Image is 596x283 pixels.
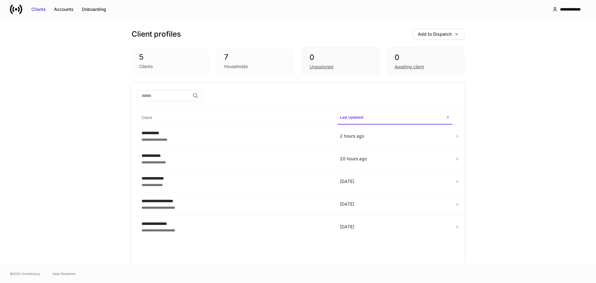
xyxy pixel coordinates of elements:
h6: Client [142,115,152,121]
h3: Client profiles [132,29,181,39]
div: 5 [139,52,202,62]
div: Onboarding [82,6,106,12]
div: Households [224,63,248,70]
div: 7 [224,52,287,62]
p: [DATE] [340,178,450,185]
button: Clients [27,4,50,14]
div: 0 [309,52,372,62]
div: Clients [31,6,46,12]
span: © 2025 OneAdvisory [10,271,40,276]
button: Onboarding [78,4,110,14]
div: Clients [139,63,153,70]
div: Awaiting client [395,64,424,70]
p: 2 hours ago [340,133,450,139]
p: 20 hours ago [340,156,450,162]
div: Unassigned [309,64,333,70]
div: 0Unassigned [302,47,379,75]
h6: Last Updated [340,114,363,120]
span: Client [139,112,332,124]
p: [DATE] [340,224,450,230]
p: [DATE] [340,201,450,207]
a: Data Disclaimer [53,271,76,276]
div: Accounts [54,6,74,12]
button: Add to Dispatch [413,29,464,40]
span: Last Updated [337,111,452,125]
div: Add to Dispatch [418,31,452,37]
div: 0 [395,52,457,62]
div: 0Awaiting client [387,47,464,75]
button: Accounts [50,4,78,14]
